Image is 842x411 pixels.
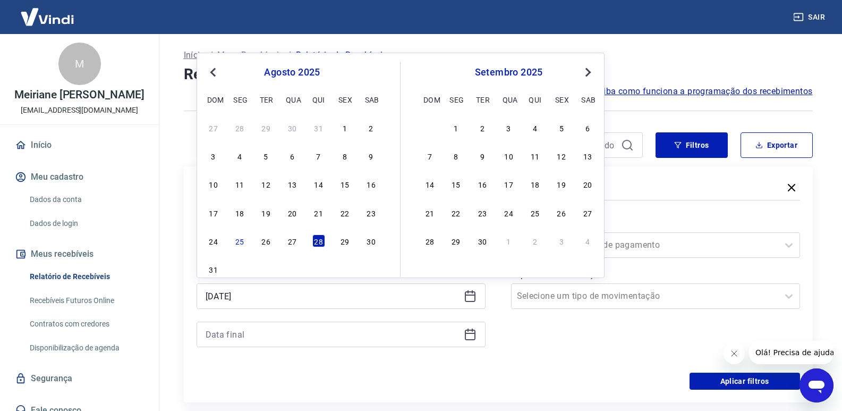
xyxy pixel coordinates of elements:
[449,149,462,162] div: Choose segunda-feira, 8 de setembro de 2025
[423,206,436,219] div: Choose domingo, 21 de setembro de 2025
[365,206,378,219] div: Choose sábado, 23 de agosto de 2025
[476,121,489,134] div: Choose terça-feira, 2 de setembro de 2025
[555,121,568,134] div: Choose sexta-feira, 5 de setembro de 2025
[690,373,800,390] button: Aplicar filtros
[800,368,834,402] iframe: Botão para abrir a janela de mensagens
[233,206,246,219] div: Choose segunda-feira, 18 de agosto de 2025
[260,149,273,162] div: Choose terça-feira, 5 de agosto de 2025
[749,341,834,364] iframe: Mensagem da empresa
[423,149,436,162] div: Choose domingo, 7 de setembro de 2025
[449,234,462,247] div: Choose segunda-feira, 29 de setembro de 2025
[449,206,462,219] div: Choose segunda-feira, 22 de setembro de 2025
[312,121,325,134] div: Choose quinta-feira, 31 de julho de 2025
[286,234,299,247] div: Choose quarta-feira, 27 de agosto de 2025
[529,93,541,106] div: qui
[529,178,541,190] div: Choose quinta-feira, 18 de setembro de 2025
[365,263,378,275] div: Choose sábado, 6 de setembro de 2025
[286,93,299,106] div: qua
[503,149,515,162] div: Choose quarta-feira, 10 de setembro de 2025
[260,263,273,275] div: Choose terça-feira, 2 de setembro de 2025
[503,206,515,219] div: Choose quarta-feira, 24 de setembro de 2025
[233,149,246,162] div: Choose segunda-feira, 4 de agosto de 2025
[724,343,745,364] iframe: Fechar mensagem
[423,178,436,190] div: Choose domingo, 14 de setembro de 2025
[365,178,378,190] div: Choose sábado, 16 de agosto de 2025
[741,132,813,158] button: Exportar
[312,234,325,247] div: Choose quinta-feira, 28 de agosto de 2025
[513,269,798,281] label: Tipo de Movimentação
[476,234,489,247] div: Choose terça-feira, 30 de setembro de 2025
[286,149,299,162] div: Choose quarta-feira, 6 de agosto de 2025
[233,178,246,190] div: Choose segunda-feira, 11 de agosto de 2025
[13,367,146,390] a: Segurança
[476,149,489,162] div: Choose terça-feira, 9 de setembro de 2025
[581,206,594,219] div: Choose sábado, 27 de setembro de 2025
[207,178,220,190] div: Choose domingo, 10 de agosto de 2025
[365,121,378,134] div: Choose sábado, 2 de agosto de 2025
[207,66,219,79] button: Previous Month
[476,178,489,190] div: Choose terça-feira, 16 de setembro de 2025
[529,234,541,247] div: Choose quinta-feira, 2 de outubro de 2025
[338,178,351,190] div: Choose sexta-feira, 15 de agosto de 2025
[513,217,798,230] label: Forma de Pagamento
[13,242,146,266] button: Meus recebíveis
[365,149,378,162] div: Choose sábado, 9 de agosto de 2025
[312,206,325,219] div: Choose quinta-feira, 21 de agosto de 2025
[217,49,283,62] a: Meus Recebíveis
[476,206,489,219] div: Choose terça-feira, 23 de setembro de 2025
[233,234,246,247] div: Choose segunda-feira, 25 de agosto de 2025
[555,206,568,219] div: Choose sexta-feira, 26 de setembro de 2025
[476,93,489,106] div: ter
[423,93,436,106] div: dom
[338,263,351,275] div: Choose sexta-feira, 5 de setembro de 2025
[296,49,387,62] p: Relatório de Recebíveis
[593,85,813,98] a: Saiba como funciona a programação dos recebimentos
[503,178,515,190] div: Choose quarta-feira, 17 de setembro de 2025
[207,149,220,162] div: Choose domingo, 3 de agosto de 2025
[206,120,379,277] div: month 2025-08
[581,234,594,247] div: Choose sábado, 4 de outubro de 2025
[21,105,138,116] p: [EMAIL_ADDRESS][DOMAIN_NAME]
[422,120,596,248] div: month 2025-09
[25,337,146,359] a: Disponibilização de agenda
[25,266,146,288] a: Relatório de Recebíveis
[286,121,299,134] div: Choose quarta-feira, 30 de julho de 2025
[581,93,594,106] div: sab
[260,93,273,106] div: ter
[312,149,325,162] div: Choose quinta-feira, 7 de agosto de 2025
[338,93,351,106] div: sex
[287,49,291,62] p: /
[555,93,568,106] div: sex
[260,121,273,134] div: Choose terça-feira, 29 de julho de 2025
[312,263,325,275] div: Choose quinta-feira, 4 de setembro de 2025
[529,121,541,134] div: Choose quinta-feira, 4 de setembro de 2025
[286,263,299,275] div: Choose quarta-feira, 3 de setembro de 2025
[286,206,299,219] div: Choose quarta-feira, 20 de agosto de 2025
[209,49,213,62] p: /
[207,206,220,219] div: Choose domingo, 17 de agosto de 2025
[260,234,273,247] div: Choose terça-feira, 26 de agosto de 2025
[207,234,220,247] div: Choose domingo, 24 de agosto de 2025
[25,290,146,312] a: Recebíveis Futuros Online
[555,178,568,190] div: Choose sexta-feira, 19 de setembro de 2025
[449,178,462,190] div: Choose segunda-feira, 15 de setembro de 2025
[58,43,101,85] div: M
[581,121,594,134] div: Choose sábado, 6 de setembro de 2025
[365,93,378,106] div: sab
[423,121,436,134] div: Choose domingo, 31 de agosto de 2025
[582,66,594,79] button: Next Month
[25,213,146,234] a: Dados de login
[184,49,205,62] a: Início
[206,326,460,342] input: Data final
[25,189,146,211] a: Dados da conta
[338,149,351,162] div: Choose sexta-feira, 8 de agosto de 2025
[555,149,568,162] div: Choose sexta-feira, 12 de setembro de 2025
[14,89,144,100] p: Meiriane [PERSON_NAME]
[791,7,829,27] button: Sair
[25,313,146,335] a: Contratos com credores
[449,121,462,134] div: Choose segunda-feira, 1 de setembro de 2025
[13,1,82,33] img: Vindi
[260,178,273,190] div: Choose terça-feira, 12 de agosto de 2025
[286,178,299,190] div: Choose quarta-feira, 13 de agosto de 2025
